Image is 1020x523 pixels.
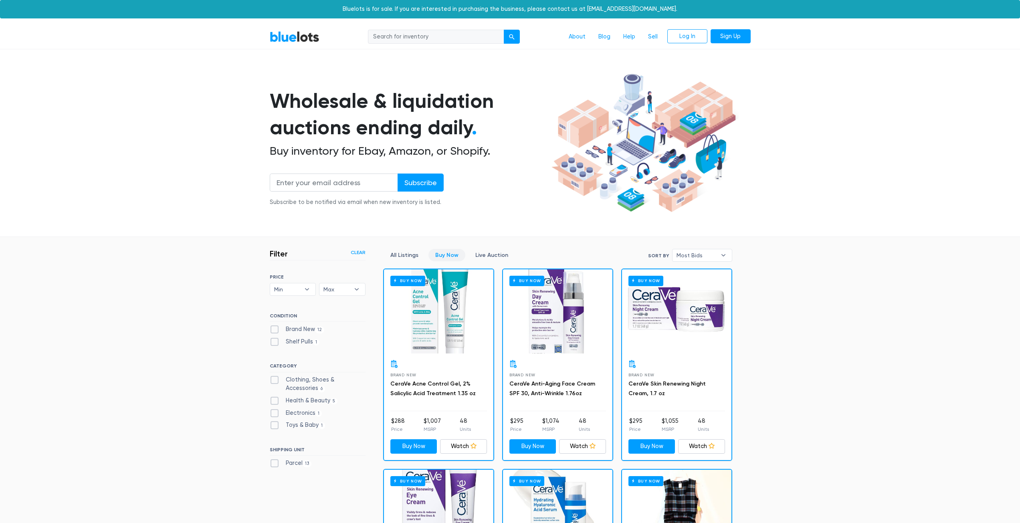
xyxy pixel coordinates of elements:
[509,476,544,486] h6: Buy Now
[628,439,675,454] a: Buy Now
[662,417,679,433] li: $1,055
[510,426,523,433] p: Price
[648,252,669,259] label: Sort By
[270,31,319,42] a: BlueLots
[391,426,405,433] p: Price
[270,421,325,430] label: Toys & Baby
[711,29,751,44] a: Sign Up
[313,339,320,345] span: 1
[270,409,322,418] label: Electronics
[592,29,617,44] a: Blog
[270,337,320,346] label: Shelf Pulls
[622,269,731,353] a: Buy Now
[424,417,441,433] li: $1,007
[469,249,515,261] a: Live Auction
[270,447,366,456] h6: SHIPPING UNIT
[510,417,523,433] li: $295
[274,283,301,295] span: Min
[270,198,444,207] div: Subscribe to be notified via email when new inventory is listed.
[315,327,325,333] span: 12
[384,269,493,353] a: Buy Now
[390,373,416,377] span: Brand New
[270,313,366,322] h6: CONDITION
[424,426,441,433] p: MSRP
[270,274,366,280] h6: PRICE
[428,249,465,261] a: Buy Now
[642,29,664,44] a: Sell
[460,426,471,433] p: Units
[270,363,366,372] h6: CATEGORY
[390,476,425,486] h6: Buy Now
[315,410,322,417] span: 1
[542,417,559,433] li: $1,074
[509,276,544,286] h6: Buy Now
[509,373,535,377] span: Brand New
[629,426,642,433] p: Price
[503,269,612,353] a: Buy Now
[270,459,312,468] label: Parcel
[509,380,595,397] a: CeraVe Anti-Aging Face Cream SPF 30, Anti-Wrinkle 1.76oz
[270,376,366,393] label: Clothing, Shoes & Accessories
[628,380,706,397] a: CeraVe Skin Renewing Night Cream, 1.7 oz
[678,439,725,454] a: Watch
[390,380,476,397] a: CeraVe Acne Control Gel, 2% Salicylic Acid Treatment 1.35 oz
[628,373,654,377] span: Brand New
[617,29,642,44] a: Help
[662,426,679,433] p: MSRP
[368,30,504,44] input: Search for inventory
[351,249,366,256] a: Clear
[698,417,709,433] li: 48
[398,174,444,192] input: Subscribe
[628,476,663,486] h6: Buy Now
[384,249,425,261] a: All Listings
[715,249,732,261] b: ▾
[542,426,559,433] p: MSRP
[270,249,288,258] h3: Filter
[628,276,663,286] h6: Buy Now
[629,417,642,433] li: $295
[440,439,487,454] a: Watch
[348,283,365,295] b: ▾
[667,29,707,44] a: Log In
[303,460,312,467] span: 13
[562,29,592,44] a: About
[299,283,315,295] b: ▾
[323,283,350,295] span: Max
[579,417,590,433] li: 48
[472,115,477,139] span: .
[318,386,325,392] span: 6
[330,398,338,404] span: 5
[270,396,338,405] label: Health & Beauty
[270,325,325,334] label: Brand New
[549,70,739,216] img: hero-ee84e7d0318cb26816c560f6b4441b76977f77a177738b4e94f68c95b2b83dbb.png
[698,426,709,433] p: Units
[270,174,398,192] input: Enter your email address
[270,144,549,158] h2: Buy inventory for Ebay, Amazon, or Shopify.
[460,417,471,433] li: 48
[390,276,425,286] h6: Buy Now
[270,88,549,141] h1: Wholesale & liquidation auctions ending daily
[509,439,556,454] a: Buy Now
[390,439,437,454] a: Buy Now
[319,422,325,429] span: 1
[559,439,606,454] a: Watch
[677,249,717,261] span: Most Bids
[579,426,590,433] p: Units
[391,417,405,433] li: $288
